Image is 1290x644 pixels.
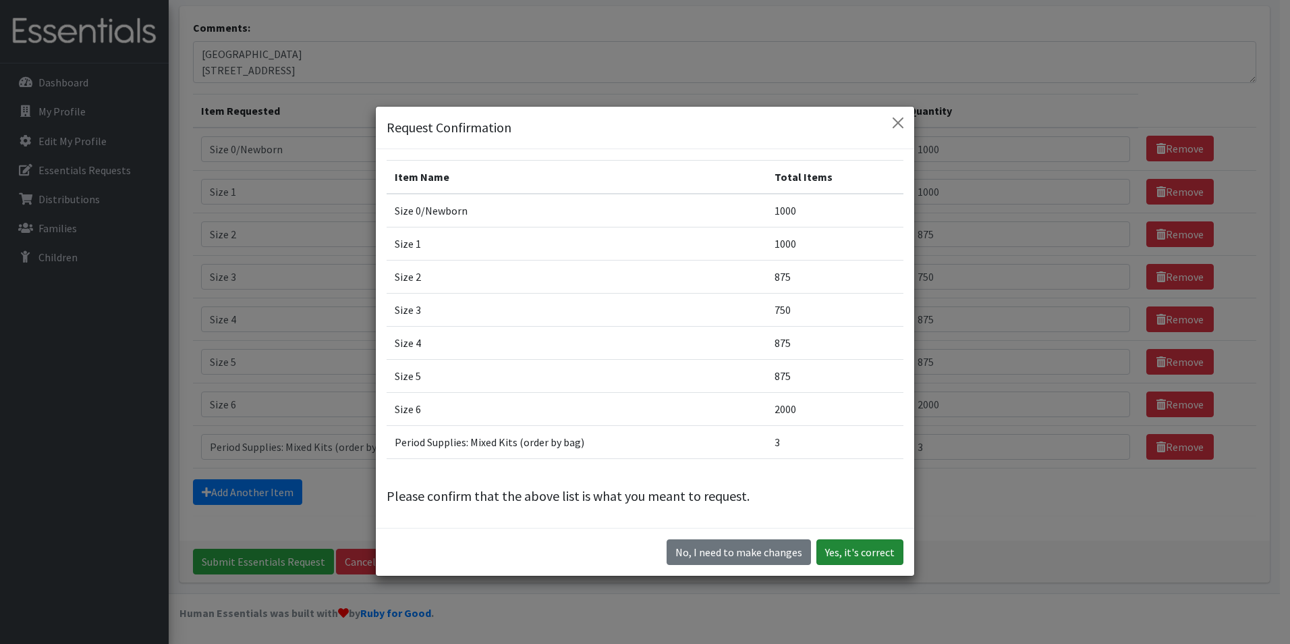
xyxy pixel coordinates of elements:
[387,260,766,293] td: Size 2
[766,359,903,392] td: 875
[387,392,766,425] td: Size 6
[766,326,903,359] td: 875
[766,425,903,458] td: 3
[816,539,903,565] button: Yes, it's correct
[766,194,903,227] td: 1000
[387,160,766,194] th: Item Name
[387,117,511,138] h5: Request Confirmation
[766,160,903,194] th: Total Items
[766,392,903,425] td: 2000
[766,227,903,260] td: 1000
[887,112,909,134] button: Close
[766,293,903,326] td: 750
[667,539,811,565] button: No I need to make changes
[387,326,766,359] td: Size 4
[387,359,766,392] td: Size 5
[387,425,766,458] td: Period Supplies: Mixed Kits (order by bag)
[387,194,766,227] td: Size 0/Newborn
[387,293,766,326] td: Size 3
[387,227,766,260] td: Size 1
[387,486,903,506] p: Please confirm that the above list is what you meant to request.
[766,260,903,293] td: 875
